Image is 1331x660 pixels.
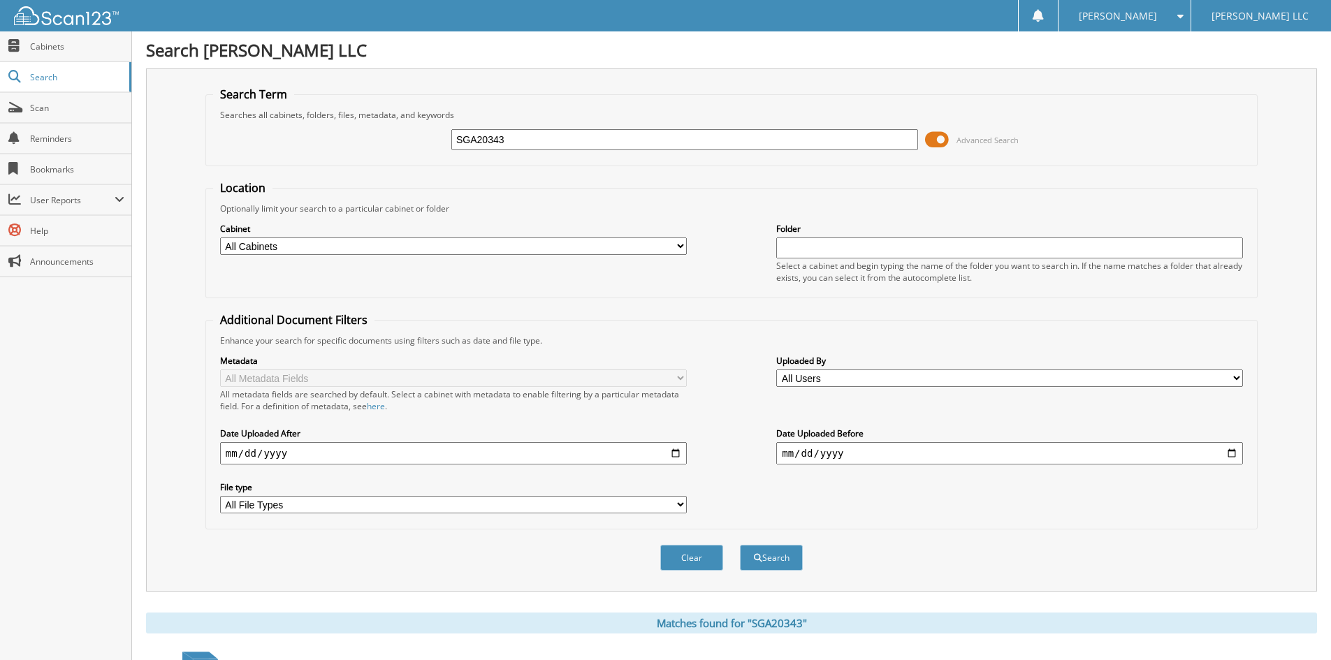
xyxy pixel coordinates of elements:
div: Optionally limit your search to a particular cabinet or folder [213,203,1250,214]
legend: Search Term [213,87,294,102]
div: Select a cabinet and begin typing the name of the folder you want to search in. If the name match... [776,260,1243,284]
label: Date Uploaded Before [776,427,1243,439]
label: Cabinet [220,223,687,235]
span: Cabinets [30,41,124,52]
label: Uploaded By [776,355,1243,367]
span: Bookmarks [30,163,124,175]
input: start [220,442,687,464]
img: scan123-logo-white.svg [14,6,119,25]
legend: Additional Document Filters [213,312,374,328]
label: Metadata [220,355,687,367]
div: All metadata fields are searched by default. Select a cabinet with metadata to enable filtering b... [220,388,687,412]
div: Searches all cabinets, folders, files, metadata, and keywords [213,109,1250,121]
span: [PERSON_NAME] [1079,12,1157,20]
span: Advanced Search [957,135,1019,145]
span: Help [30,225,124,237]
input: end [776,442,1243,464]
label: File type [220,481,687,493]
span: User Reports [30,194,115,206]
div: Enhance your search for specific documents using filters such as date and file type. [213,335,1250,346]
label: Date Uploaded After [220,427,687,439]
h1: Search [PERSON_NAME] LLC [146,38,1317,61]
span: Search [30,71,122,83]
label: Folder [776,223,1243,235]
div: Matches found for "SGA20343" [146,613,1317,633]
span: [PERSON_NAME] LLC [1212,12,1309,20]
span: Scan [30,102,124,114]
button: Search [740,545,803,571]
legend: Location [213,180,272,196]
button: Clear [660,545,723,571]
a: here [367,400,385,412]
span: Reminders [30,133,124,145]
span: Announcements [30,256,124,267]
